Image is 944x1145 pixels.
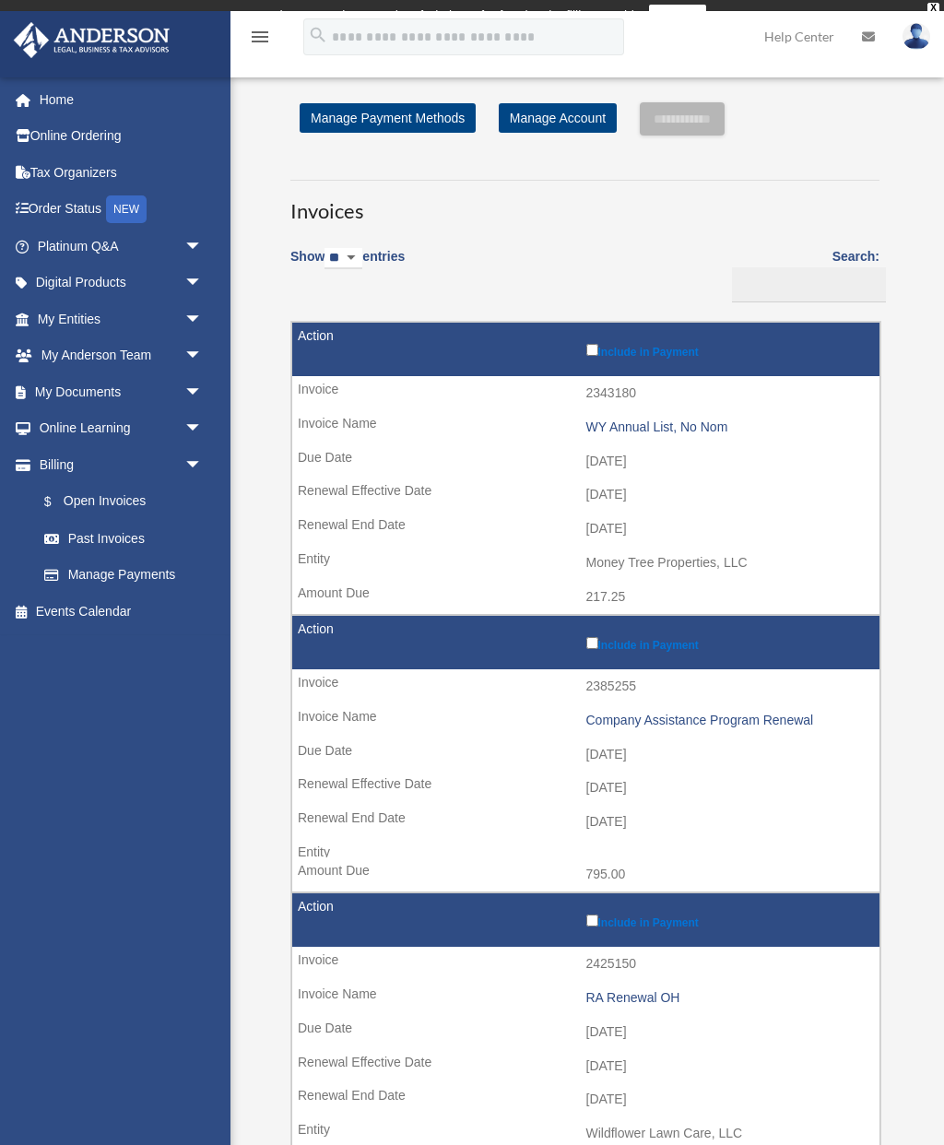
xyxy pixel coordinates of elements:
h3: Invoices [290,180,879,226]
td: 2385255 [292,669,879,704]
div: WY Annual List, No Nom [586,419,871,435]
a: Online Ordering [13,118,230,155]
a: Platinum Q&Aarrow_drop_down [13,228,230,265]
i: search [308,25,328,45]
a: Home [13,81,230,118]
div: NEW [106,195,147,223]
label: Search: [726,245,879,302]
td: [DATE] [292,1049,879,1084]
a: menu [249,32,271,48]
img: User Pic [903,23,930,50]
span: arrow_drop_down [184,410,221,448]
a: My Anderson Teamarrow_drop_down [13,337,230,374]
label: Include in Payment [586,633,871,652]
a: Manage Payment Methods [300,103,476,133]
a: Tax Organizers [13,154,230,191]
a: Digital Productsarrow_drop_down [13,265,230,301]
a: $Open Invoices [26,483,212,521]
td: [DATE] [292,512,879,547]
label: Include in Payment [586,340,871,359]
a: Events Calendar [13,593,230,630]
span: arrow_drop_down [184,228,221,266]
input: Search: [732,267,886,302]
a: My Entitiesarrow_drop_down [13,301,230,337]
td: [DATE] [292,1015,879,1050]
td: [DATE] [292,738,879,773]
a: Billingarrow_drop_down [13,446,221,483]
img: Anderson Advisors Platinum Portal [8,22,175,58]
a: My Documentsarrow_drop_down [13,373,230,410]
td: 217.25 [292,580,879,615]
div: close [927,3,939,14]
span: arrow_drop_down [184,301,221,338]
td: 2343180 [292,376,879,411]
span: arrow_drop_down [184,446,221,484]
a: Past Invoices [26,520,221,557]
span: arrow_drop_down [184,265,221,302]
div: Get a chance to win 6 months of Platinum for free just by filling out this [238,5,641,27]
label: Show entries [290,245,405,288]
a: Manage Account [499,103,617,133]
td: [DATE] [292,771,879,806]
input: Include in Payment [586,915,598,927]
span: $ [54,490,64,513]
td: 795.00 [292,857,879,892]
span: arrow_drop_down [184,337,221,375]
a: survey [649,5,706,27]
td: [DATE] [292,478,879,513]
select: Showentries [324,248,362,269]
input: Include in Payment [586,637,598,649]
i: menu [249,26,271,48]
td: [DATE] [292,805,879,840]
input: Include in Payment [586,344,598,356]
td: 2425150 [292,947,879,982]
td: [DATE] [292,1082,879,1117]
td: [DATE] [292,444,879,479]
div: RA Renewal OH [586,990,871,1006]
a: Order StatusNEW [13,191,230,229]
span: arrow_drop_down [184,373,221,411]
div: Company Assistance Program Renewal [586,713,871,728]
td: Money Tree Properties, LLC [292,546,879,581]
a: Online Learningarrow_drop_down [13,410,230,447]
a: Manage Payments [26,557,221,594]
label: Include in Payment [586,911,871,929]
